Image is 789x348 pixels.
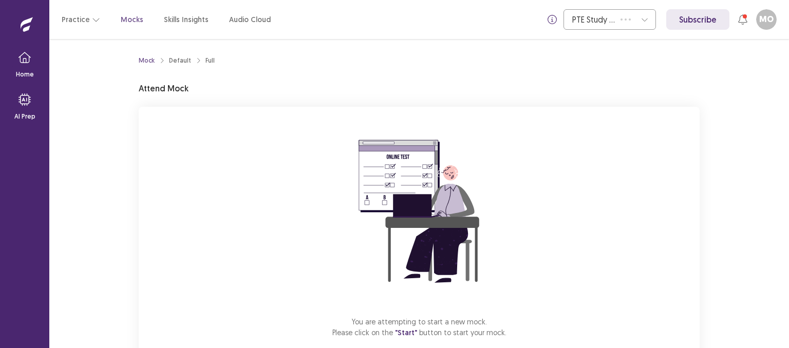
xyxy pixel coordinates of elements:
[16,70,34,79] p: Home
[205,56,215,65] div: Full
[332,316,506,338] p: You are attempting to start a new mock. Please click on the button to start your mock.
[169,56,191,65] div: Default
[756,9,777,30] button: MO
[164,14,209,25] a: Skills Insights
[139,82,189,94] p: Attend Mock
[121,14,143,25] a: Mocks
[395,328,417,337] span: "Start"
[139,56,155,65] a: Mock
[139,56,215,65] nav: breadcrumb
[666,9,729,30] a: Subscribe
[62,10,100,29] button: Practice
[543,10,561,29] button: info
[229,14,271,25] a: Audio Cloud
[14,112,35,121] p: AI Prep
[327,119,512,304] img: attend-mock
[572,10,615,29] div: PTE Study Centre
